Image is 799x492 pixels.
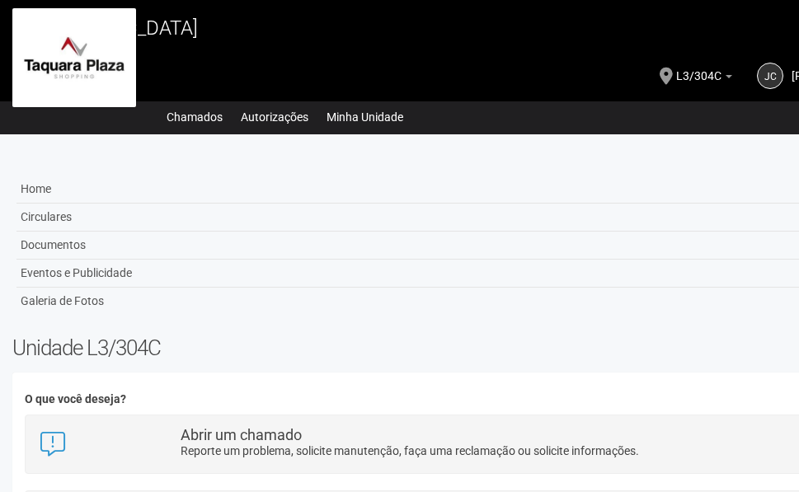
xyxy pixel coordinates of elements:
span: [GEOGRAPHIC_DATA] [12,16,198,40]
a: JC [757,63,783,89]
img: logo.jpg [12,8,136,107]
a: Chamados [167,105,223,129]
a: L3/304C [676,72,732,85]
a: Minha Unidade [327,105,403,129]
span: L3/304C [676,54,721,82]
a: Autorizações [241,105,308,129]
strong: Abrir um chamado [181,426,302,443]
